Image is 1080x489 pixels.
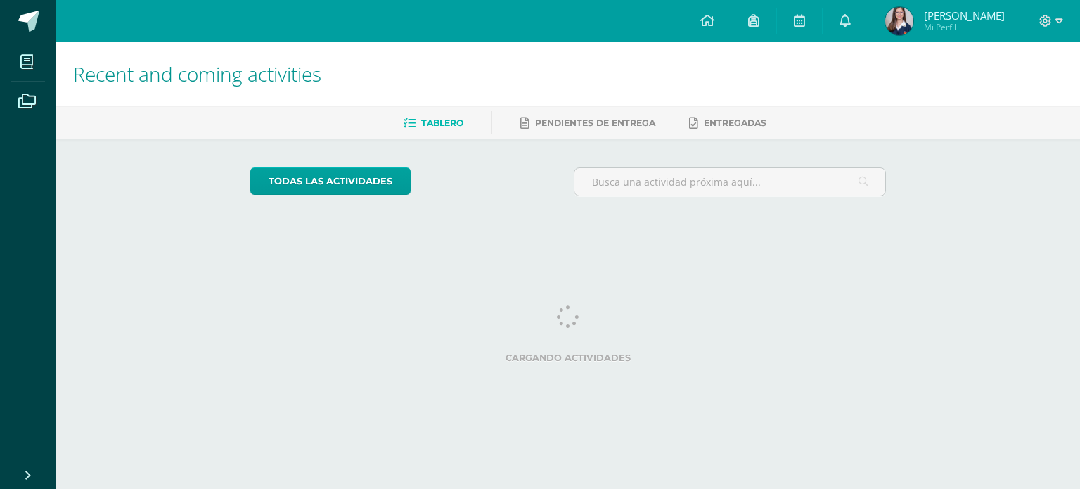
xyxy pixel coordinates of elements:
[535,118,655,128] span: Pendientes de entrega
[704,118,766,128] span: Entregadas
[250,353,887,363] label: Cargando actividades
[574,168,886,196] input: Busca una actividad próxima aquí...
[250,167,411,195] a: todas las Actividades
[421,118,463,128] span: Tablero
[404,112,463,134] a: Tablero
[520,112,655,134] a: Pendientes de entrega
[689,112,766,134] a: Entregadas
[924,21,1005,33] span: Mi Perfil
[885,7,913,35] img: 0646c603305e492e036751be5baa2b77.png
[73,61,321,87] span: Recent and coming activities
[924,8,1005,23] span: [PERSON_NAME]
